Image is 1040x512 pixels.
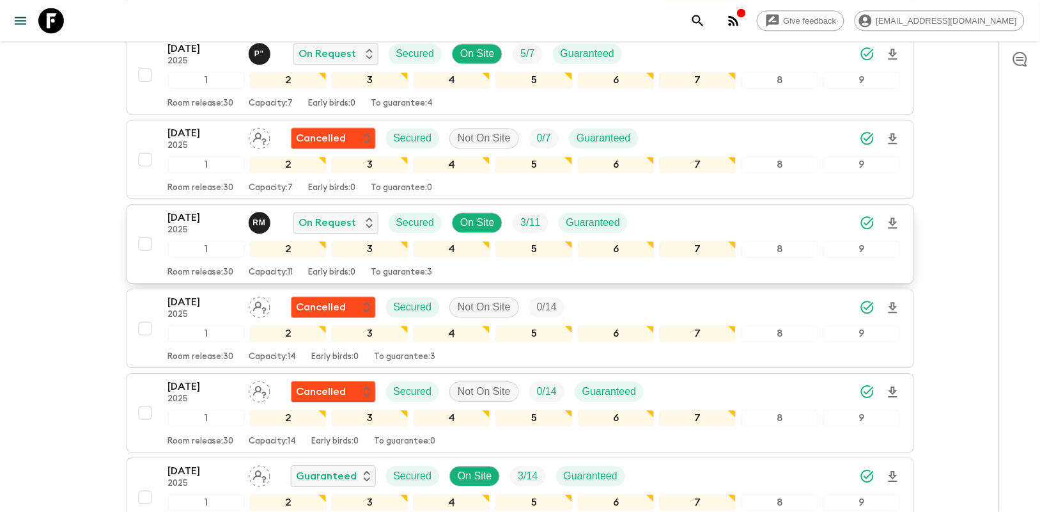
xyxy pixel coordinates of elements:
[127,35,914,115] button: [DATE]2025Pacifique "Pax" GirinshutiOn RequestSecuredOn SiteTrip FillGuaranteed123456789Room rele...
[566,215,621,230] p: Guaranteed
[249,131,270,141] span: Assign pack leader
[168,479,238,489] p: 2025
[371,268,433,278] p: To guarantee: 3
[168,41,238,56] p: [DATE]
[458,131,511,146] p: Not On Site
[578,72,655,88] div: 6
[660,410,736,426] div: 7
[168,379,238,394] p: [DATE]
[537,384,557,399] p: 0 / 14
[660,325,736,342] div: 7
[168,225,238,236] p: 2025
[168,125,238,141] p: [DATE]
[168,72,245,88] div: 1
[561,46,615,61] p: Guaranteed
[860,46,875,61] svg: Synced Successfully
[127,120,914,199] button: [DATE]2025Assign pack leaderFlash Pack cancellationSecuredNot On SiteTrip FillGuaranteed123456789...
[582,384,637,399] p: Guaranteed
[250,325,327,342] div: 2
[823,156,900,173] div: 9
[394,468,432,484] p: Secured
[332,410,408,426] div: 3
[510,466,545,486] div: Trip Fill
[529,128,559,148] div: Trip Fill
[460,46,494,61] p: On Site
[741,156,818,173] div: 8
[332,494,408,511] div: 3
[168,394,238,404] p: 2025
[741,494,818,511] div: 8
[168,352,234,362] p: Room release: 30
[578,325,655,342] div: 6
[8,8,33,33] button: menu
[250,410,327,426] div: 2
[249,99,293,109] p: Capacity: 7
[660,72,736,88] div: 7
[297,300,346,315] p: Cancelled
[291,381,376,403] div: Flash Pack cancellation
[458,468,492,484] p: On Site
[168,141,238,151] p: 2025
[168,99,234,109] p: Room release: 30
[823,325,900,342] div: 9
[741,241,818,257] div: 8
[253,218,266,228] p: R M
[299,46,357,61] p: On Request
[660,494,736,511] div: 7
[127,289,914,368] button: [DATE]2025Assign pack leaderFlash Pack cancellationSecuredNot On SiteTrip Fill123456789Room relea...
[860,131,875,146] svg: Synced Successfully
[386,297,440,317] div: Secured
[394,131,432,146] p: Secured
[312,352,359,362] p: Early birds: 0
[309,268,356,278] p: Early birds: 0
[389,44,442,64] div: Secured
[495,241,572,257] div: 5
[449,128,519,148] div: Not On Site
[495,325,572,342] div: 5
[250,72,327,88] div: 2
[332,325,408,342] div: 3
[823,410,900,426] div: 9
[394,300,432,315] p: Secured
[564,468,618,484] p: Guaranteed
[396,215,435,230] p: Secured
[249,352,297,362] p: Capacity: 14
[375,352,436,362] p: To guarantee: 3
[127,373,914,452] button: [DATE]2025Assign pack leaderFlash Pack cancellationSecuredNot On SiteTrip FillGuaranteed123456789...
[168,156,245,173] div: 1
[513,44,542,64] div: Trip Fill
[578,494,655,511] div: 6
[168,310,238,320] p: 2025
[396,46,435,61] p: Secured
[249,47,273,57] span: Pacifique "Pax" Girinshuti
[885,385,901,400] svg: Download Onboarding
[495,494,572,511] div: 5
[389,212,442,233] div: Secured
[250,156,327,173] div: 2
[860,468,875,484] svg: Synced Successfully
[309,99,356,109] p: Early birds: 0
[529,297,564,317] div: Trip Fill
[168,210,238,225] p: [DATE]
[449,466,500,486] div: On Site
[495,156,572,173] div: 5
[168,325,245,342] div: 1
[332,156,408,173] div: 3
[249,216,273,226] span: Renson Mburu
[777,16,844,26] span: Give feedback
[371,99,433,109] p: To guarantee: 4
[249,469,270,479] span: Assign pack leader
[375,436,436,447] p: To guarantee: 0
[297,131,346,146] p: Cancelled
[660,156,736,173] div: 7
[127,204,914,284] button: [DATE]2025Renson MburuOn RequestSecuredOn SiteTrip FillGuaranteed123456789Room release:30Capacity...
[414,72,490,88] div: 4
[885,300,901,316] svg: Download Onboarding
[249,436,297,447] p: Capacity: 14
[414,241,490,257] div: 4
[855,10,1025,31] div: [EMAIL_ADDRESS][DOMAIN_NAME]
[885,47,901,62] svg: Download Onboarding
[452,44,502,64] div: On Site
[386,466,440,486] div: Secured
[394,384,432,399] p: Secured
